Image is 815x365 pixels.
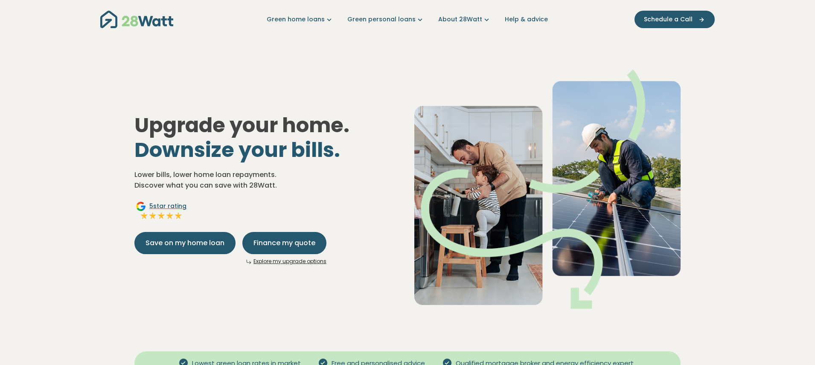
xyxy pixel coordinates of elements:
img: Full star [166,211,174,220]
span: Finance my quote [253,238,315,248]
iframe: Chat Widget [772,324,815,365]
a: Green personal loans [347,15,425,24]
img: Full star [140,211,148,220]
a: Green home loans [267,15,334,24]
h1: Upgrade your home. [134,113,401,162]
span: Schedule a Call [644,15,693,24]
span: Save on my home loan [146,238,224,248]
p: Lower bills, lower home loan repayments. Discover what you can save with 28Watt. [134,169,401,191]
span: 5 star rating [149,202,186,211]
img: Full star [157,211,166,220]
img: Dad helping toddler [414,70,681,309]
a: About 28Watt [438,15,491,24]
img: Google [136,201,146,211]
a: Help & advice [505,15,548,24]
img: Full star [174,211,183,220]
button: Save on my home loan [134,232,236,254]
a: Explore my upgrade options [253,258,326,265]
img: Full star [148,211,157,220]
img: 28Watt [100,11,173,28]
span: Downsize your bills. [134,136,340,164]
a: Google5star ratingFull starFull starFull starFull starFull star [134,201,188,222]
nav: Main navigation [100,9,715,30]
button: Finance my quote [242,232,326,254]
button: Schedule a Call [635,11,715,28]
